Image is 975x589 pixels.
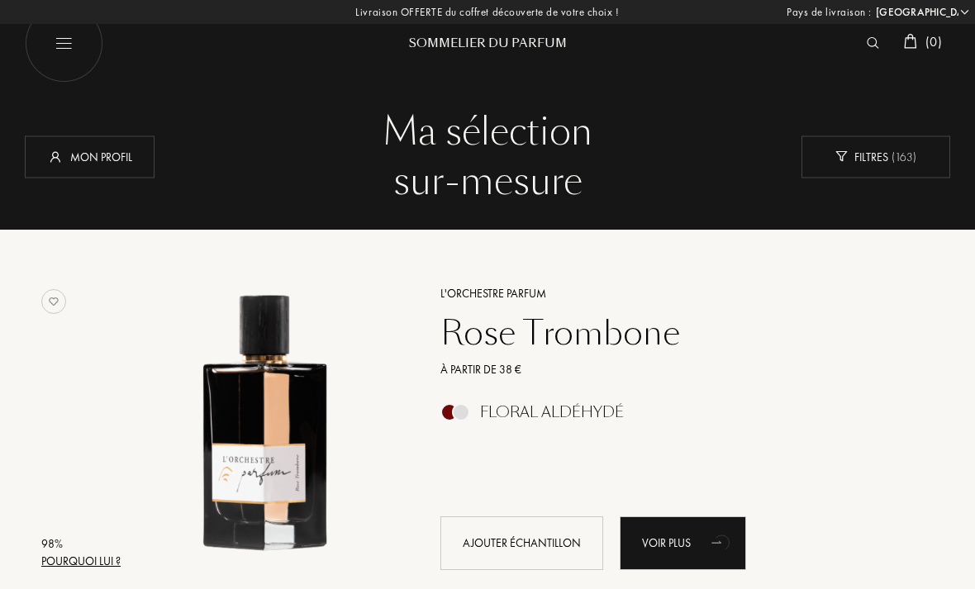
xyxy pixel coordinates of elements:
[428,408,910,425] a: Floral Aldéhydé
[41,553,121,570] div: Pourquoi lui ?
[787,4,872,21] span: Pays de livraison :
[888,149,916,164] span: ( 163 )
[37,157,938,207] div: sur-mesure
[867,37,879,49] img: search_icn_white.svg
[428,313,910,353] a: Rose Trombone
[801,135,950,178] div: Filtres
[428,285,910,302] a: L'Orchestre Parfum
[47,148,64,164] img: profil_icn_w.svg
[388,35,587,52] div: Sommelier du Parfum
[126,264,416,589] a: Rose Trombone L'Orchestre Parfum
[41,535,121,553] div: 98 %
[25,4,103,83] img: burger_white.png
[440,516,603,570] div: Ajouter échantillon
[706,525,739,558] div: animation
[25,135,155,178] div: Mon profil
[428,361,910,378] a: À partir de 38 €
[620,516,746,570] a: Voir plusanimation
[620,516,746,570] div: Voir plus
[904,34,917,49] img: cart_white.svg
[480,403,624,421] div: Floral Aldéhydé
[835,151,848,162] img: new_filter_w.svg
[41,289,66,314] img: no_like_p.png
[37,107,938,157] div: Ma sélection
[925,33,942,50] span: ( 0 )
[126,283,402,558] img: Rose Trombone L'Orchestre Parfum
